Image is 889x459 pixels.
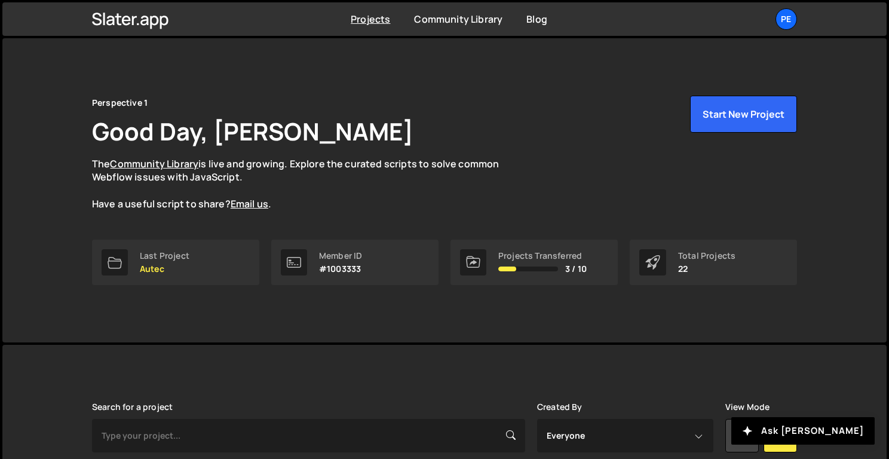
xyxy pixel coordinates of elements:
[110,157,198,170] a: Community Library
[678,264,735,274] p: 22
[526,13,547,26] a: Blog
[565,264,587,274] span: 3 / 10
[92,157,522,211] p: The is live and growing. Explore the curated scripts to solve common Webflow issues with JavaScri...
[775,8,797,30] a: Pe
[319,251,362,261] div: Member ID
[678,251,735,261] div: Total Projects
[319,264,362,274] p: #1003333
[231,197,268,210] a: Email us
[690,96,797,133] button: Start New Project
[92,402,173,412] label: Search for a project
[351,13,390,26] a: Projects
[140,264,189,274] p: Autec
[140,251,189,261] div: Last Project
[731,417,875,445] button: Ask [PERSON_NAME]
[537,402,583,412] label: Created By
[92,240,259,285] a: Last Project Autec
[92,419,525,452] input: Type your project...
[92,96,148,110] div: Perspective 1
[725,402,770,412] label: View Mode
[92,115,413,148] h1: Good Day, [PERSON_NAME]
[498,251,587,261] div: Projects Transferred
[414,13,502,26] a: Community Library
